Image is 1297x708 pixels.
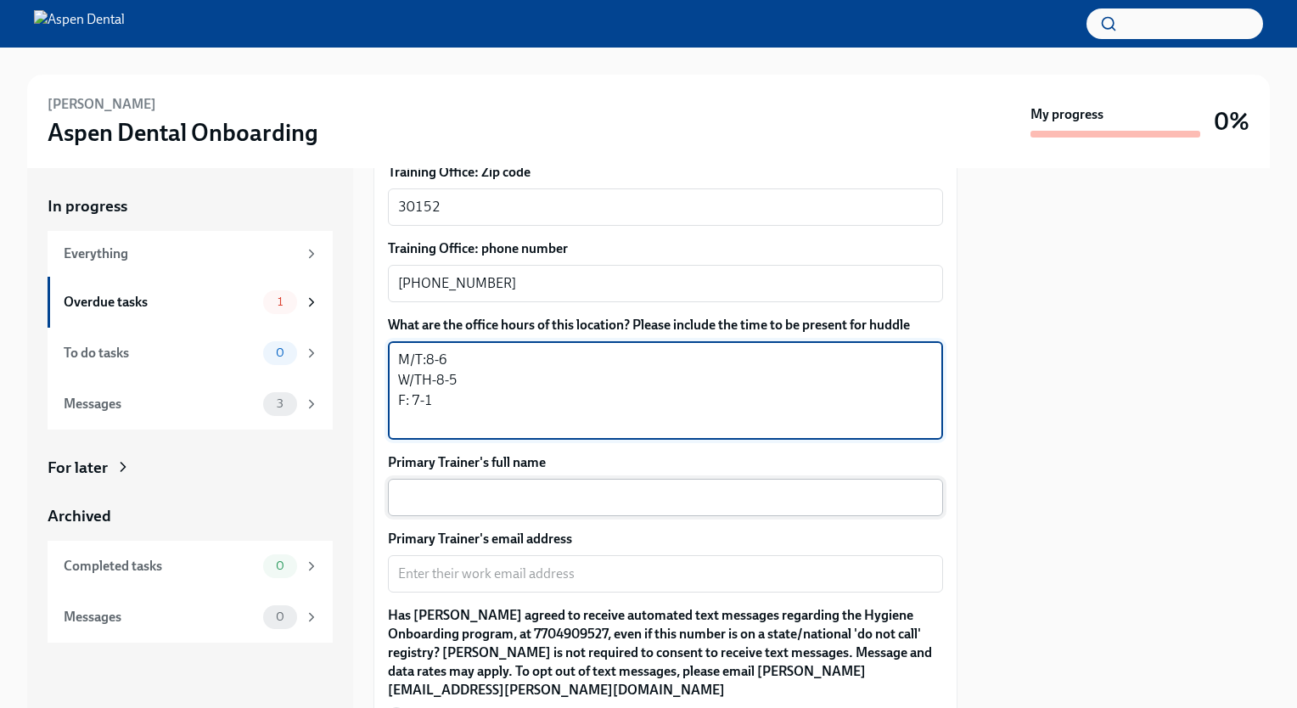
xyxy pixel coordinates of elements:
[1214,106,1249,137] h3: 0%
[48,95,156,114] h6: [PERSON_NAME]
[1030,105,1103,124] strong: My progress
[266,610,295,623] span: 0
[388,530,943,548] label: Primary Trainer's email address
[34,10,125,37] img: Aspen Dental
[388,163,943,182] label: Training Office: Zip code
[64,608,256,627] div: Messages
[48,195,333,217] a: In progress
[388,239,943,258] label: Training Office: phone number
[48,231,333,277] a: Everything
[388,606,943,700] label: Has [PERSON_NAME] agreed to receive automated text messages regarding the Hygiene Onboarding prog...
[48,505,333,527] a: Archived
[64,395,256,413] div: Messages
[48,277,333,328] a: Overdue tasks1
[48,328,333,379] a: To do tasks0
[266,346,295,359] span: 0
[48,541,333,592] a: Completed tasks0
[64,344,256,362] div: To do tasks
[267,295,293,308] span: 1
[398,273,933,294] textarea: [PHONE_NUMBER]
[398,197,933,217] textarea: 30152
[48,379,333,430] a: Messages3
[64,293,256,312] div: Overdue tasks
[398,350,933,431] textarea: M/T:8-6 W/TH-8-5 F: 7-1
[48,117,318,148] h3: Aspen Dental Onboarding
[48,457,108,479] div: For later
[64,557,256,576] div: Completed tasks
[266,559,295,572] span: 0
[64,244,297,263] div: Everything
[388,316,943,334] label: What are the office hours of this location? Please include the time to be present for huddle
[48,592,333,643] a: Messages0
[267,397,294,410] span: 3
[48,457,333,479] a: For later
[388,453,943,472] label: Primary Trainer's full name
